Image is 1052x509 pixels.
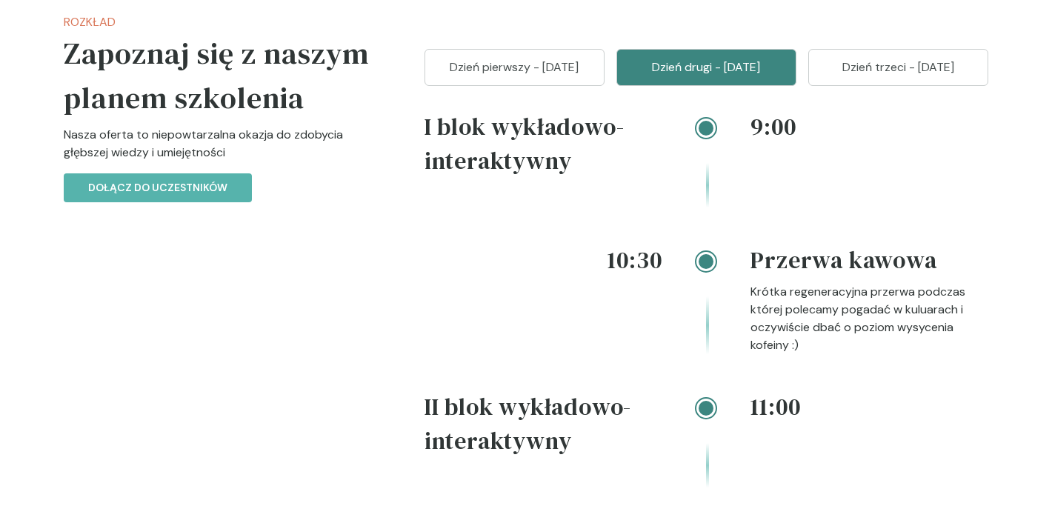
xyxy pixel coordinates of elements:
p: Dzień trzeci - [DATE] [827,59,970,76]
a: Dołącz do uczestników [64,179,252,195]
p: Krótka regeneracyjna przerwa podczas której polecamy pogadać w kuluarach i oczywiście dbać o pozi... [750,283,988,354]
p: Dzień drugi - [DATE] [635,59,778,76]
h4: 9:00 [750,110,988,144]
button: Dzień drugi - [DATE] [616,49,796,86]
p: Dołącz do uczestników [88,180,227,196]
button: Dzień trzeci - [DATE] [808,49,988,86]
p: Nasza oferta to niepowtarzalna okazja do zdobycia głębszej wiedzy i umiejętności [64,126,377,173]
p: Dzień pierwszy - [DATE] [443,59,586,76]
button: Dzień pierwszy - [DATE] [425,49,605,86]
button: Dołącz do uczestników [64,173,252,202]
h5: Zapoznaj się z naszym planem szkolenia [64,31,377,120]
h4: II blok wykładowo-interaktywny [425,390,662,464]
h4: I blok wykładowo-interaktywny [425,110,662,184]
h4: 10:30 [425,243,662,277]
h4: Przerwa kawowa [750,243,988,283]
h4: 11:00 [750,390,988,424]
p: Rozkład [64,13,377,31]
